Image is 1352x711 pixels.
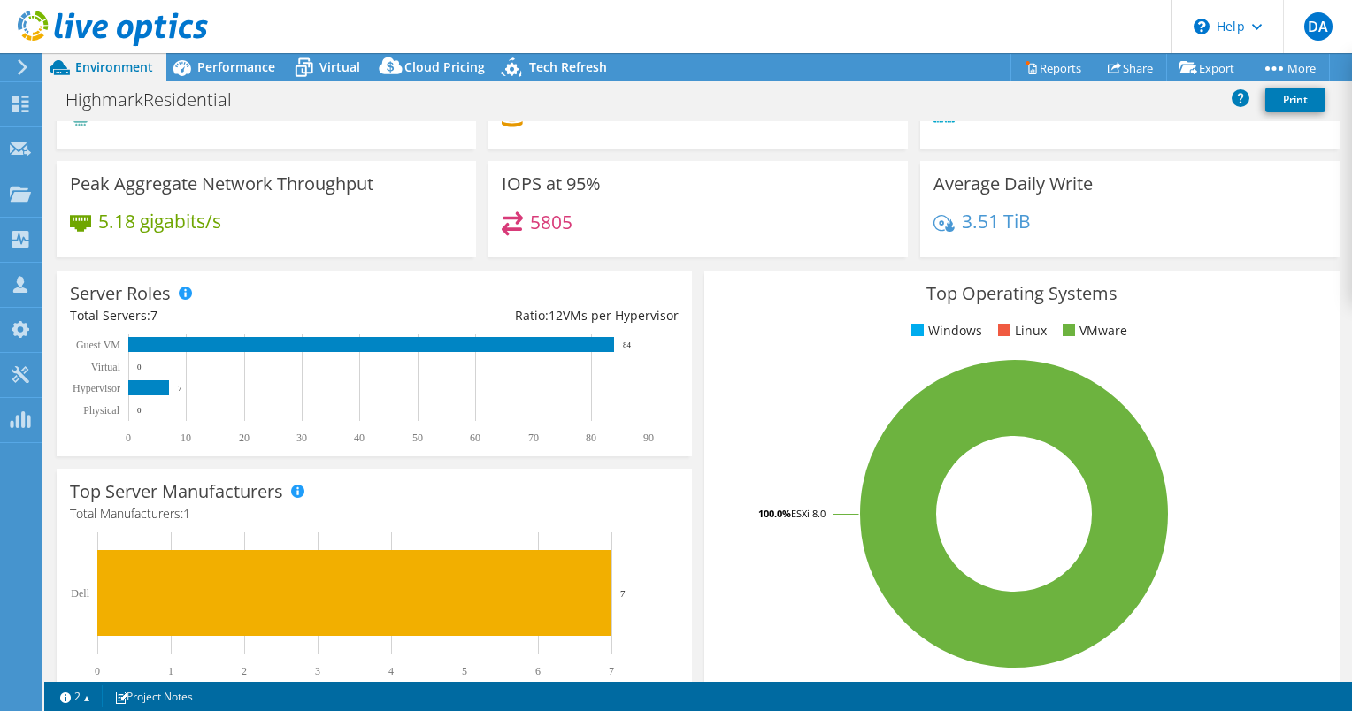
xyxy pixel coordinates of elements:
[168,665,173,677] text: 1
[352,104,424,124] h4: 14
[95,665,100,677] text: 0
[620,588,626,599] text: 7
[907,321,982,340] li: Windows
[962,104,1081,124] h4: 710.15 GiB
[242,665,247,677] text: 2
[1248,54,1330,81] a: More
[102,685,205,707] a: Project Notes
[374,306,679,325] div: Ratio: VMs per Hypervisor
[791,507,826,520] tspan: ESXi 8.0
[354,432,365,444] text: 40
[1095,54,1167,81] a: Share
[296,432,307,444] text: 30
[718,284,1326,303] h3: Top Operating Systems
[150,307,157,324] span: 7
[178,384,182,393] text: 7
[70,174,373,194] h3: Peak Aggregate Network Throughput
[1102,104,1183,124] h4: 1.30 TiB
[98,104,159,124] h4: 86 GHz
[994,321,1047,340] li: Linux
[137,363,142,371] text: 0
[1010,54,1095,81] a: Reports
[623,340,632,349] text: 84
[530,212,572,232] h4: 5805
[530,104,610,124] h4: 25.05 TiB
[70,306,374,325] div: Total Servers:
[70,284,171,303] h3: Server Roles
[58,90,259,110] h1: HighmarkResidential
[181,432,191,444] text: 10
[933,174,1093,194] h3: Average Daily Write
[1166,54,1248,81] a: Export
[528,432,539,444] text: 70
[197,58,275,75] span: Performance
[502,174,601,194] h3: IOPS at 95%
[586,432,596,444] text: 80
[470,432,480,444] text: 60
[73,382,120,394] text: Hypervisor
[319,58,360,75] span: Virtual
[1265,88,1325,112] a: Print
[98,211,221,231] h4: 5.18 gigabits/s
[758,507,791,520] tspan: 100.0%
[70,482,283,501] h3: Top Server Manufacturers
[643,432,654,444] text: 90
[239,432,250,444] text: 20
[70,504,679,524] h4: Total Manufacturers:
[630,104,710,124] h4: 21.64 TiB
[535,665,541,677] text: 6
[76,339,120,351] text: Guest VM
[75,58,153,75] span: Environment
[137,406,142,415] text: 0
[126,432,131,444] text: 0
[412,432,423,444] text: 50
[1058,321,1127,340] li: VMware
[462,665,467,677] text: 5
[183,505,190,522] span: 1
[71,587,89,600] text: Dell
[388,665,394,677] text: 4
[529,58,607,75] span: Tech Refresh
[1194,19,1210,34] svg: \n
[730,104,810,124] h4: 46.69 TiB
[315,665,320,677] text: 3
[91,361,121,373] text: Virtual
[83,404,119,417] text: Physical
[298,104,332,124] h4: 168
[1304,12,1333,41] span: DA
[404,58,485,75] span: Cloud Pricing
[549,307,563,324] span: 12
[962,211,1031,231] h4: 3.51 TiB
[609,665,614,677] text: 7
[180,104,278,124] h4: 498.40 GHz
[48,685,103,707] a: 2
